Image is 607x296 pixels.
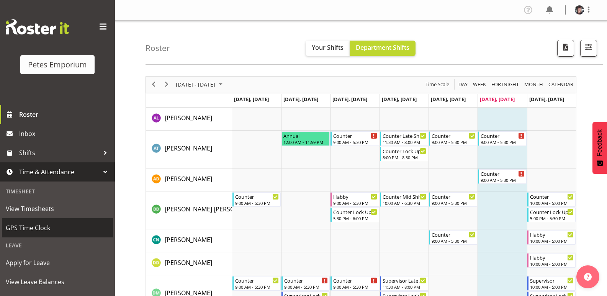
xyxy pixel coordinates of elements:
div: David McAuley"s event - Supervisor Begin From Sunday, September 21, 2025 at 10:00:00 AM GMT+12:00... [527,276,576,291]
div: 10:00 AM - 5:00 PM [530,238,574,244]
button: Timeline Week [472,80,488,89]
span: [PERSON_NAME] [PERSON_NAME] [165,205,261,213]
div: 9:00 AM - 5:30 PM [432,200,475,206]
button: September 2025 [175,80,226,89]
div: Petes Emporium [28,59,87,70]
button: Timeline Month [523,80,545,89]
span: Feedback [596,129,603,156]
span: [DATE], [DATE] [529,96,564,103]
div: Counter [333,132,377,139]
a: GPS Time Clock [2,218,113,237]
span: Apply for Leave [6,257,109,268]
div: Counter Late Shift [383,132,426,139]
div: 5:00 PM - 5:30 PM [530,215,574,221]
button: Timeline Day [457,80,469,89]
div: Beena Beena"s event - Habby Begin From Wednesday, September 17, 2025 at 9:00:00 AM GMT+12:00 Ends... [330,192,379,207]
span: Roster [19,109,111,120]
button: Previous [149,80,159,89]
span: View Leave Balances [6,276,109,288]
button: Time Scale [424,80,451,89]
button: Next [162,80,172,89]
div: 11:30 AM - 8:00 PM [383,139,426,145]
div: Habby [530,231,574,238]
span: [DATE], [DATE] [283,96,318,103]
div: 8:00 PM - 8:30 PM [383,154,426,160]
div: 9:00 AM - 5:30 PM [333,200,377,206]
span: [DATE], [DATE] [332,96,367,103]
div: Alex-Micheal Taniwha"s event - Counter Begin From Friday, September 19, 2025 at 9:00:00 AM GMT+12... [429,131,477,146]
a: [PERSON_NAME] [165,144,212,153]
div: Counter [235,193,279,200]
span: Week [472,80,487,89]
a: [PERSON_NAME] [165,174,212,183]
span: Shifts [19,147,100,159]
div: Alex-Micheal Taniwha"s event - Annual Begin From Tuesday, September 16, 2025 at 12:00:00 AM GMT+1... [281,131,330,146]
a: [PERSON_NAME] [165,113,212,123]
div: Counter [481,170,524,177]
span: [DATE], [DATE] [431,96,466,103]
td: Alex-Micheal Taniwha resource [146,131,232,168]
span: [PERSON_NAME] [165,175,212,183]
span: Time & Attendance [19,166,100,178]
button: Download a PDF of the roster according to the set date range. [557,40,574,57]
div: September 15 - 21, 2025 [173,77,227,93]
div: Amelia Denz"s event - Counter Begin From Saturday, September 20, 2025 at 9:00:00 AM GMT+12:00 End... [478,169,526,184]
span: Month [524,80,544,89]
a: Apply for Leave [2,253,113,272]
span: View Timesheets [6,203,109,214]
span: [PERSON_NAME] [165,114,212,122]
button: Fortnight [490,80,520,89]
a: [PERSON_NAME] [PERSON_NAME] [165,204,261,214]
span: [DATE], [DATE] [480,96,515,103]
div: 9:00 AM - 5:30 PM [284,284,328,290]
div: 9:00 AM - 5:30 PM [235,200,279,206]
div: 9:00 AM - 5:30 PM [432,139,475,145]
td: Beena Beena resource [146,191,232,229]
div: Counter [432,132,475,139]
div: 9:00 AM - 5:30 PM [333,284,377,290]
div: Alex-Micheal Taniwha"s event - Counter Late Shift Begin From Thursday, September 18, 2025 at 11:3... [380,131,428,146]
div: Counter Lock Up [383,147,426,155]
div: Counter [284,276,328,284]
div: Beena Beena"s event - Counter Begin From Monday, September 15, 2025 at 9:00:00 AM GMT+12:00 Ends ... [232,192,281,207]
div: Christine Neville"s event - Counter Begin From Friday, September 19, 2025 at 9:00:00 AM GMT+12:00... [429,230,477,245]
div: David McAuley"s event - Counter Begin From Tuesday, September 16, 2025 at 9:00:00 AM GMT+12:00 En... [281,276,330,291]
div: 9:00 AM - 5:30 PM [333,139,377,145]
button: Your Shifts [306,41,350,56]
div: 10:00 AM - 6:30 PM [383,200,426,206]
div: Danielle Donselaar"s event - Habby Begin From Sunday, September 21, 2025 at 10:00:00 AM GMT+12:00... [527,253,576,268]
div: previous period [147,77,160,93]
img: help-xxl-2.png [584,273,592,281]
div: Beena Beena"s event - Counter Begin From Friday, September 19, 2025 at 9:00:00 AM GMT+12:00 Ends ... [429,192,477,207]
button: Month [547,80,575,89]
div: Habby [333,193,377,200]
div: Counter Lock Up [333,208,377,216]
div: Annual [283,132,328,139]
div: Counter Mid Shift [383,193,426,200]
img: michelle-whaleb4506e5af45ffd00a26cc2b6420a9100.png [575,5,584,15]
td: Danielle Donselaar resource [146,252,232,275]
h4: Roster [146,44,170,52]
div: Alex-Micheal Taniwha"s event - Counter Lock Up Begin From Thursday, September 18, 2025 at 8:00:00... [380,147,428,161]
div: 11:30 AM - 8:00 PM [383,284,426,290]
div: Beena Beena"s event - Counter Lock Up Begin From Wednesday, September 17, 2025 at 5:30:00 PM GMT+... [330,208,379,222]
div: 9:00 AM - 5:30 PM [481,177,524,183]
div: Counter [481,132,524,139]
span: [DATE], [DATE] [382,96,417,103]
button: Department Shifts [350,41,416,56]
div: David McAuley"s event - Counter Begin From Wednesday, September 17, 2025 at 9:00:00 AM GMT+12:00 ... [330,276,379,291]
div: Beena Beena"s event - Counter Mid Shift Begin From Thursday, September 18, 2025 at 10:00:00 AM GM... [380,192,428,207]
span: Day [458,80,468,89]
div: Beena Beena"s event - Counter Begin From Sunday, September 21, 2025 at 10:00:00 AM GMT+12:00 Ends... [527,192,576,207]
div: 9:00 AM - 5:30 PM [235,284,279,290]
span: [DATE] - [DATE] [175,80,216,89]
div: Beena Beena"s event - Counter Lock Up Begin From Sunday, September 21, 2025 at 5:00:00 PM GMT+12:... [527,208,576,222]
div: Christine Neville"s event - Habby Begin From Sunday, September 21, 2025 at 10:00:00 AM GMT+12:00 ... [527,230,576,245]
div: Counter [432,231,475,238]
div: Leave [2,237,113,253]
div: Timesheet [2,183,113,199]
button: Feedback - Show survey [592,122,607,174]
span: GPS Time Clock [6,222,109,234]
a: [PERSON_NAME] [165,258,212,267]
div: Supervisor [530,276,574,284]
